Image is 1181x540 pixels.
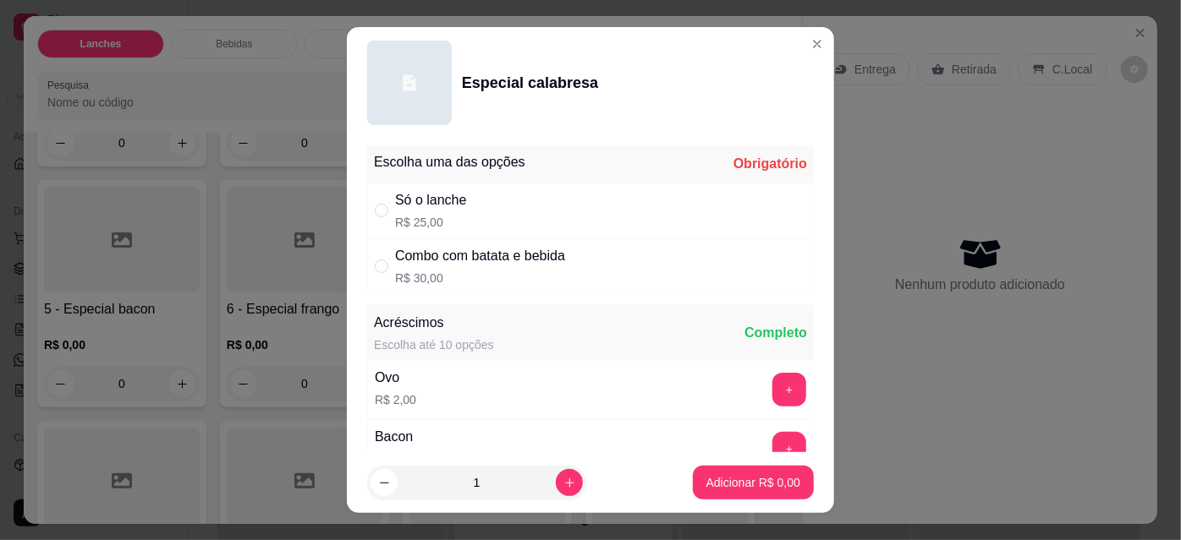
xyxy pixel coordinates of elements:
[395,190,467,210] div: Só o lanche
[395,246,565,266] div: Combo com batata e bebida
[371,469,398,496] button: decrease-product-quantity
[556,469,583,496] button: increase-product-quantity
[374,313,494,333] div: Acréscimos
[375,391,416,408] p: R$ 2,00
[462,71,598,95] div: Especial calabresa
[375,368,416,388] div: Ovo
[375,427,416,447] div: Bacon
[693,466,814,499] button: Adicionar R$ 0,00
[733,154,807,174] div: Obrigatório
[395,214,467,231] p: R$ 25,00
[744,323,807,343] div: Completo
[395,270,565,286] p: R$ 30,00
[772,432,806,466] button: add
[374,152,525,172] div: Escolha uma das opções
[375,450,416,467] p: R$ 4,00
[706,474,800,491] p: Adicionar R$ 0,00
[804,30,831,57] button: Close
[374,336,494,353] div: Escolha até 10 opções
[772,373,806,406] button: add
